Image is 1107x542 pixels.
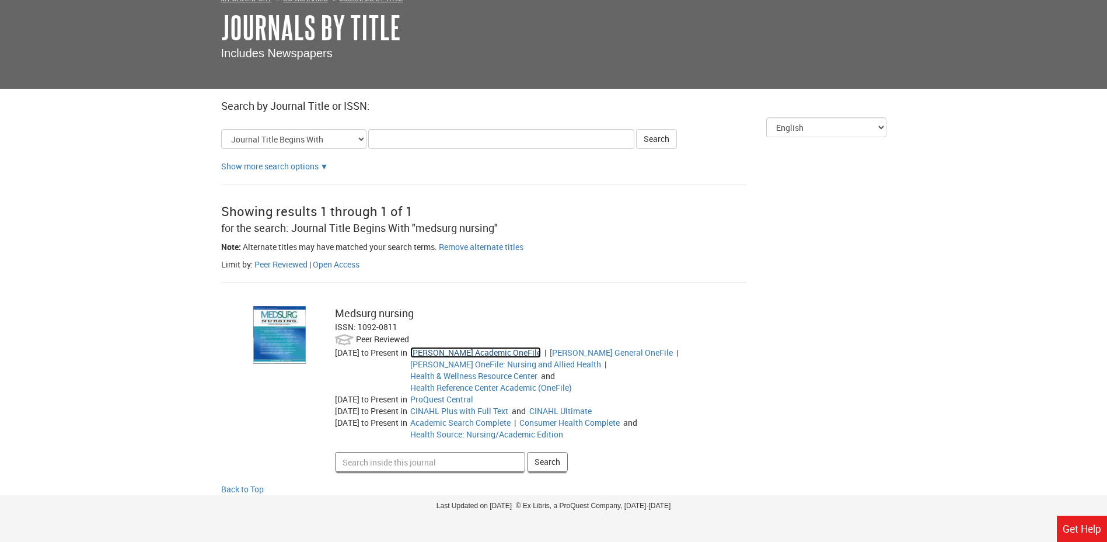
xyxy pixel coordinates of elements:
[400,347,407,358] span: in
[543,347,548,358] span: |
[621,417,639,428] span: and
[335,347,410,394] div: [DATE]
[309,259,311,270] span: |
[603,359,608,370] span: |
[335,394,410,405] div: [DATE]
[400,394,407,405] span: in
[221,45,886,62] p: Includes Newspapers
[1057,516,1107,542] a: Get Help
[221,259,253,270] span: Limit by:
[254,259,308,270] a: Filter by peer reviewed
[529,405,592,416] a: Go to CINAHL Ultimate
[410,405,508,416] a: Go to CINAHL Plus with Full Text
[410,359,601,370] a: Go to Gale OneFile: Nursing and Allied Health
[335,405,410,417] div: [DATE]
[539,370,557,381] span: and
[320,161,329,172] a: Show more search options
[410,394,473,405] a: Go to ProQuest Central
[253,306,306,363] img: cover image for: Medsurg nursing
[410,370,537,381] a: Go to Health & Wellness Resource Center
[221,100,886,112] h2: Search by Journal Title or ISSN:
[400,417,407,428] span: in
[221,241,241,252] span: Note:
[361,417,399,428] span: to Present
[221,161,319,172] a: Show more search options
[527,452,568,472] button: Search
[439,241,523,252] a: Remove alternate titles
[512,417,518,428] span: |
[550,347,673,358] a: Go to Gale General OneFile
[335,452,525,472] input: Search inside this journal
[335,300,336,301] label: Search inside this journal
[400,405,407,416] span: in
[335,417,410,440] div: [DATE]
[335,321,716,333] div: ISSN: 1092-0811
[410,347,541,358] a: Go to Gale Academic OneFile
[410,429,563,440] a: Go to Health Source: Nursing/Academic Edition
[356,333,409,345] span: Peer Reviewed
[335,306,716,321] div: Medsurg nursing
[361,394,399,405] span: to Present
[361,405,399,416] span: to Present
[410,382,572,393] a: Go to Health Reference Center Academic (OneFile)
[221,203,413,220] span: Showing results 1 through 1 of 1
[519,417,620,428] a: Go to Consumer Health Complete
[243,241,437,252] span: Alternate titles may have matched your search terms.
[636,129,677,149] button: Search
[335,333,354,347] img: Peer Reviewed:
[313,259,359,270] a: Filter by peer open access
[510,405,528,416] span: and
[410,417,511,428] a: Go to Academic Search Complete
[221,9,401,46] a: Journals By Title
[675,347,680,358] span: |
[361,347,399,358] span: to Present
[221,221,498,235] span: for the search: Journal Title Begins With "medsurg nursing"
[221,484,886,495] a: Back to Top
